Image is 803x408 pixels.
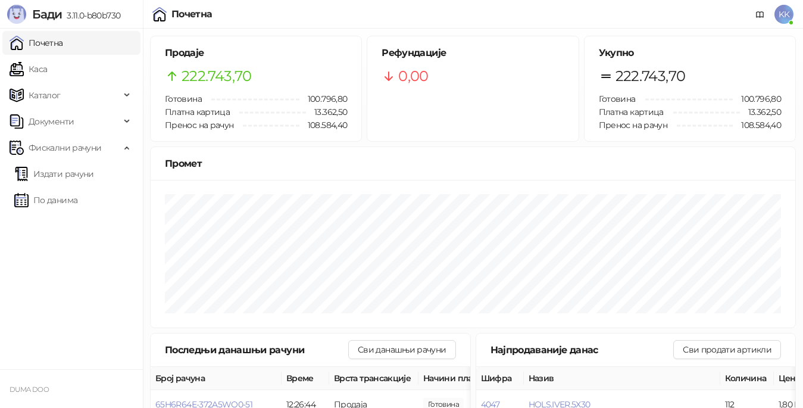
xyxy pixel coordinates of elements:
[165,107,230,117] span: Платна картица
[171,10,213,19] div: Почетна
[774,5,793,24] span: KK
[10,385,49,394] small: DUMA DOO
[165,342,348,357] div: Последњи данашњи рачуни
[733,92,781,105] span: 100.796,80
[740,105,781,119] span: 13.362,50
[29,136,101,160] span: Фискални рачуни
[615,65,686,88] span: 222.743,70
[282,367,329,390] th: Време
[10,31,63,55] a: Почетна
[165,120,233,130] span: Пренос на рачун
[299,119,348,132] span: 108.584,40
[599,94,636,104] span: Готовина
[299,92,348,105] span: 100.796,80
[165,46,347,60] h5: Продаје
[673,340,781,359] button: Сви продати артикли
[165,156,781,171] div: Промет
[418,367,538,390] th: Начини плаћања
[720,367,774,390] th: Количина
[599,107,664,117] span: Платна картица
[599,46,781,60] h5: Укупно
[306,105,347,119] span: 13.362,50
[151,367,282,390] th: Број рачуна
[382,46,564,60] h5: Рефундације
[62,10,120,21] span: 3.11.0-b80b730
[329,367,418,390] th: Врста трансакције
[14,162,94,186] a: Издати рачуни
[524,367,720,390] th: Назив
[182,65,252,88] span: 222.743,70
[29,110,74,133] span: Документи
[14,188,77,212] a: По данима
[32,7,62,21] span: Бади
[751,5,770,24] a: Документација
[348,340,455,359] button: Сви данашњи рачуни
[476,367,524,390] th: Шифра
[29,83,61,107] span: Каталог
[599,120,667,130] span: Пренос на рачун
[10,57,47,81] a: Каса
[7,5,26,24] img: Logo
[165,94,202,104] span: Готовина
[490,342,674,357] div: Најпродаваније данас
[398,65,428,88] span: 0,00
[733,119,781,132] span: 108.584,40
